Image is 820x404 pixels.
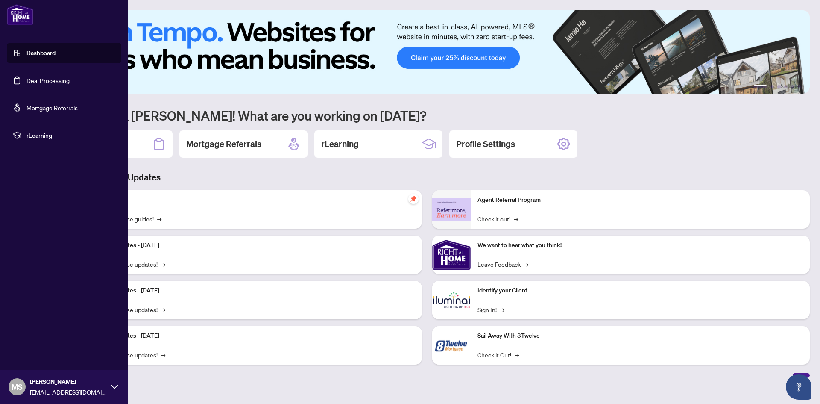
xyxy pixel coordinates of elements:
[477,331,803,341] p: Sail Away With 8Twelve
[770,85,774,88] button: 2
[186,138,261,150] h2: Mortgage Referrals
[786,374,811,400] button: Open asap
[477,305,504,314] a: Sign In!→
[30,387,107,397] span: [EMAIL_ADDRESS][DOMAIN_NAME]
[753,85,767,88] button: 1
[791,85,794,88] button: 5
[161,305,165,314] span: →
[321,138,359,150] h2: rLearning
[798,85,801,88] button: 6
[477,241,803,250] p: We want to hear what you think!
[477,214,518,224] a: Check it out!→
[30,377,107,386] span: [PERSON_NAME]
[477,195,803,205] p: Agent Referral Program
[477,350,519,360] a: Check it Out!→
[408,194,419,204] span: pushpin
[500,305,504,314] span: →
[44,10,810,94] img: Slide 0
[432,281,471,319] img: Identify your Client
[44,107,810,124] h1: Welcome back [PERSON_NAME]! What are you working on [DATE]?
[90,331,415,341] p: Platform Updates - [DATE]
[26,49,56,57] a: Dashboard
[90,241,415,250] p: Platform Updates - [DATE]
[432,326,471,365] img: Sail Away With 8Twelve
[477,260,528,269] a: Leave Feedback→
[456,138,515,150] h2: Profile Settings
[515,350,519,360] span: →
[157,214,161,224] span: →
[524,260,528,269] span: →
[44,171,810,183] h3: Brokerage & Industry Updates
[477,286,803,295] p: Identify your Client
[777,85,781,88] button: 3
[432,236,471,274] img: We want to hear what you think!
[12,381,23,393] span: MS
[432,198,471,221] img: Agent Referral Program
[26,130,115,140] span: rLearning
[7,4,33,25] img: logo
[26,77,70,84] a: Deal Processing
[161,260,165,269] span: →
[26,104,78,112] a: Mortgage Referrals
[90,286,415,295] p: Platform Updates - [DATE]
[514,214,518,224] span: →
[161,350,165,360] span: →
[784,85,788,88] button: 4
[90,195,415,205] p: Self-Help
